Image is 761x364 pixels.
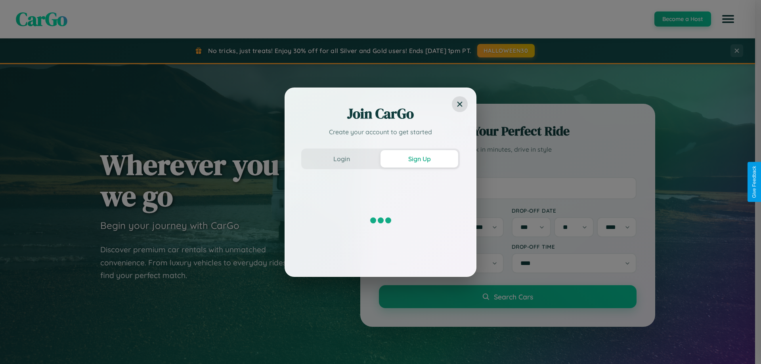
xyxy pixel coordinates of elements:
iframe: Intercom live chat [8,337,27,356]
div: Give Feedback [751,166,757,198]
h2: Join CarGo [301,104,460,123]
p: Create your account to get started [301,127,460,137]
button: Sign Up [380,150,458,168]
button: Login [303,150,380,168]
